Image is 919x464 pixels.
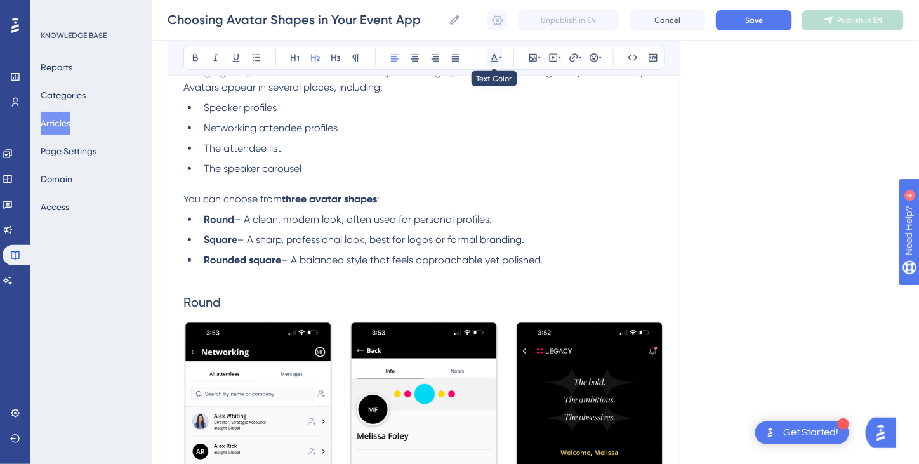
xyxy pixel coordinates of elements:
span: Speaker profiles [204,102,277,114]
span: – A sharp, professional look, best for logos or formal branding. [237,234,524,246]
div: Get Started! [783,426,839,440]
button: Reports [41,56,72,79]
span: Need Help? [30,3,79,18]
button: Publish in EN [802,10,904,30]
button: Save [716,10,792,30]
span: : [377,193,380,205]
img: launcher-image-alternative-text [763,425,778,441]
span: Cancel [655,15,681,25]
button: Access [41,196,69,218]
button: Cancel [630,10,706,30]
span: Publish in EN [838,15,883,25]
input: Article Name [168,11,444,29]
strong: Rounded square [204,254,281,266]
button: Unpublish in EN [518,10,619,30]
strong: Round [204,213,234,225]
span: Networking attendee profiles [204,122,338,134]
button: Domain [41,168,72,190]
span: The attendee list [204,142,281,154]
button: Page Settings [41,140,96,162]
div: Open Get Started! checklist, remaining modules: 1 [755,421,849,444]
div: 1 [838,418,849,430]
button: Articles [41,112,70,135]
div: 4 [88,6,92,17]
span: – A balanced style that feels approachable yet polished. [281,254,543,266]
strong: three avatar shapes [282,193,377,205]
span: Round [183,295,221,310]
span: Unpublish in EN [541,15,597,25]
iframe: UserGuiding AI Assistant Launcher [866,414,904,452]
span: – A clean, modern look, often used for personal profiles. [234,213,492,225]
strong: Square [204,234,237,246]
button: Categories [41,84,86,107]
span: Save [745,15,763,25]
span: The speaker carousel [204,162,301,175]
span: You can choose from [183,193,282,205]
div: KNOWLEDGE BASE [41,30,107,41]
